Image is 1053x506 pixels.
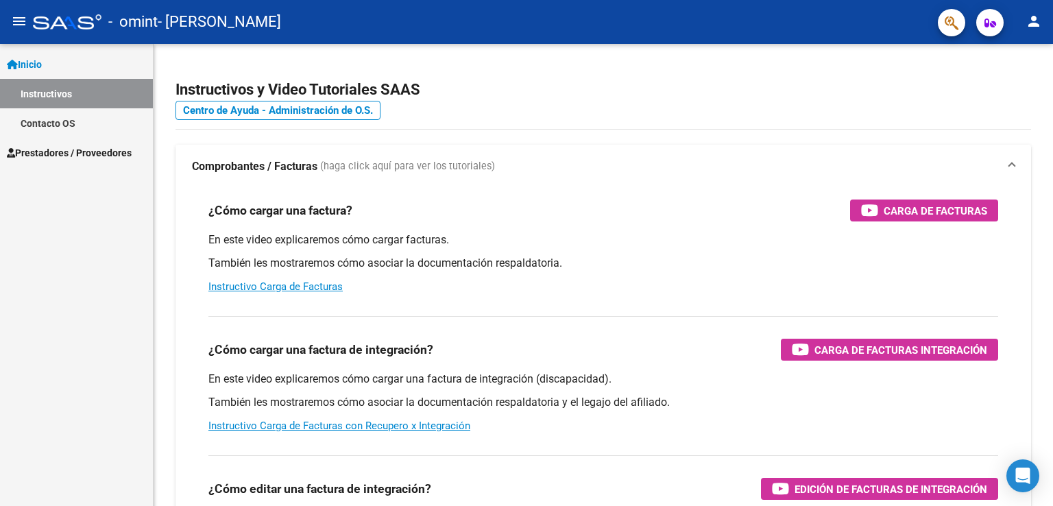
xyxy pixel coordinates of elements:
[108,7,158,37] span: - omint
[761,478,998,500] button: Edición de Facturas de integración
[175,101,380,120] a: Centro de Ayuda - Administración de O.S.
[208,232,998,248] p: En este video explicaremos cómo cargar facturas.
[208,201,352,220] h3: ¿Cómo cargar una factura?
[7,57,42,72] span: Inicio
[208,372,998,387] p: En este video explicaremos cómo cargar una factura de integración (discapacidad).
[175,77,1031,103] h2: Instructivos y Video Tutoriales SAAS
[320,159,495,174] span: (haga click aquí para ver los tutoriales)
[175,145,1031,189] mat-expansion-panel-header: Comprobantes / Facturas (haga click aquí para ver los tutoriales)
[208,479,431,498] h3: ¿Cómo editar una factura de integración?
[208,395,998,410] p: También les mostraremos cómo asociar la documentación respaldatoria y el legajo del afiliado.
[208,420,470,432] a: Instructivo Carga de Facturas con Recupero x Integración
[781,339,998,361] button: Carga de Facturas Integración
[884,202,987,219] span: Carga de Facturas
[158,7,281,37] span: - [PERSON_NAME]
[1026,13,1042,29] mat-icon: person
[814,341,987,359] span: Carga de Facturas Integración
[7,145,132,160] span: Prestadores / Proveedores
[192,159,317,174] strong: Comprobantes / Facturas
[850,200,998,221] button: Carga de Facturas
[208,256,998,271] p: También les mostraremos cómo asociar la documentación respaldatoria.
[795,481,987,498] span: Edición de Facturas de integración
[208,280,343,293] a: Instructivo Carga de Facturas
[208,340,433,359] h3: ¿Cómo cargar una factura de integración?
[11,13,27,29] mat-icon: menu
[1006,459,1039,492] div: Open Intercom Messenger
